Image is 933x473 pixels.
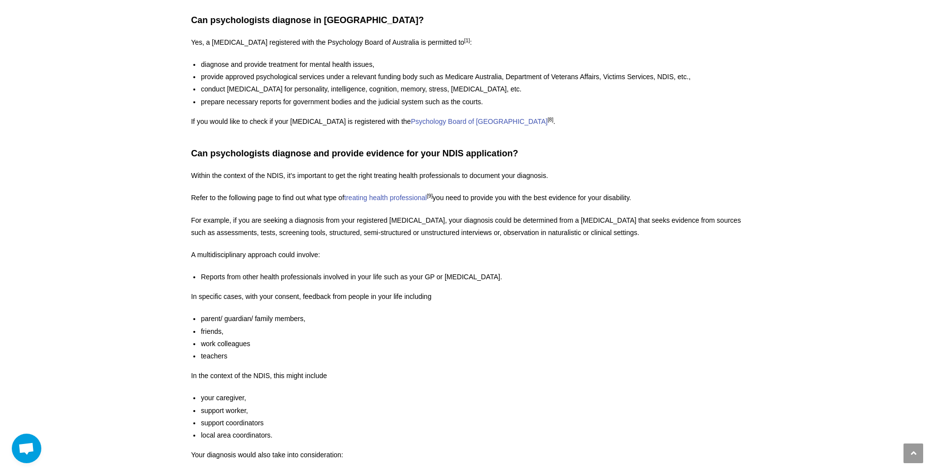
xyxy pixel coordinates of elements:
[201,325,742,338] li: friends,
[201,417,742,429] li: support coordinators
[12,434,41,463] a: Open chat
[201,96,742,108] li: prepare necessary reports for government bodies and the judicial system such as the courts.
[191,36,742,49] p: Yes, a [MEDICAL_DATA] registered with the Psychology Board of Australia is permitted to :
[201,271,742,283] li: Reports from other health professionals involved in your life such as your GP or [MEDICAL_DATA].
[427,193,433,199] sup: [9]
[201,338,742,350] li: work colleagues
[201,59,742,71] li: diagnose and provide treatment for mental health issues,
[201,350,742,362] li: teachers
[191,214,742,239] p: For example, if you are seeking a diagnosis from your registered [MEDICAL_DATA], your diagnosis c...
[191,449,742,461] p: Your diagnosis would also take into consideration:
[191,291,742,303] p: In specific cases, with your consent, feedback from people in your life including
[191,148,518,158] strong: Can psychologists diagnose and provide evidence for your NDIS application?
[191,249,742,261] p: A multidisciplinary approach could involve:
[191,15,423,25] strong: Can psychologists diagnose in [GEOGRAPHIC_DATA]?
[191,116,742,128] p: If you would like to check if your [MEDICAL_DATA] is registered with the .
[547,117,553,122] sup: [8]
[201,405,742,417] li: support worker,
[411,118,547,125] a: Psychology Board of [GEOGRAPHIC_DATA]
[903,443,923,463] a: Scroll to the top of the page
[344,194,427,202] a: treating health professional
[191,192,742,204] p: Refer to the following page to find out what type of you need to provide you with the best eviden...
[201,83,742,95] li: conduct [MEDICAL_DATA] for personality, intelligence, cognition, memory, stress, [MEDICAL_DATA], ...
[201,313,742,325] li: parent/ guardian/ family members,
[201,71,742,83] li: provide approved psychological services under a relevant funding body such as Medicare Australia,...
[191,170,742,182] p: Within the context of the NDIS, it’s important to get the right treating health professionals to ...
[201,429,742,442] li: local area coordinators.
[201,392,742,404] li: your caregiver,
[191,370,742,382] p: In the context of the NDIS, this might include
[464,37,470,43] sup: [1]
